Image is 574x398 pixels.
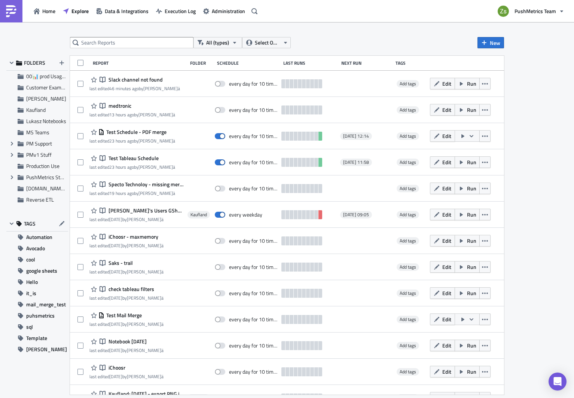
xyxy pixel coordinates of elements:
[400,132,416,140] span: Add tags
[442,315,451,323] span: Edit
[442,132,451,140] span: Edit
[397,106,419,114] span: Add tags
[190,60,213,66] div: Folder
[109,85,139,92] time: 2025-08-13T07:33:19Z
[430,261,455,273] button: Edit
[430,235,455,247] button: Edit
[455,209,480,220] button: Run
[26,344,67,355] span: [PERSON_NAME]
[229,211,262,218] div: every weekday
[442,342,451,349] span: Edit
[430,78,455,89] button: Edit
[89,348,164,353] div: last edited by [PERSON_NAME]ä
[109,347,122,354] time: 2025-08-05T15:15:40Z
[89,112,175,117] div: last edited by [PERSON_NAME]ä
[26,299,66,310] span: mail_merge_test
[400,368,416,375] span: Add tags
[343,159,369,165] span: [DATE] 11:58
[430,287,455,299] button: Edit
[229,80,278,87] div: every day for 10 times
[26,321,33,333] span: sql
[199,5,249,17] a: Administration
[229,107,278,113] div: every day for 10 times
[109,137,134,144] time: 2025-08-12T09:12:04Z
[89,138,175,144] div: last edited by [PERSON_NAME]ä
[229,264,278,270] div: every day for 10 times
[26,128,49,136] span: MS Teams
[42,7,55,15] span: Home
[92,5,152,17] a: Data & Integrations
[397,185,419,192] span: Add tags
[26,83,70,91] span: Customer Examples
[24,220,36,227] span: TAGS
[26,117,66,125] span: Lukasz Notebooks
[467,184,476,192] span: Run
[397,159,419,166] span: Add tags
[430,104,455,116] button: Edit
[107,338,147,345] span: Notebook 2025-08-05
[89,321,164,327] div: last edited by [PERSON_NAME]ä
[152,5,199,17] a: Execution Log
[442,106,451,114] span: Edit
[455,235,480,247] button: Run
[5,5,17,17] img: PushMetrics
[6,333,68,344] button: Template
[442,158,451,166] span: Edit
[107,364,125,371] span: iChoosr
[397,368,419,376] span: Add tags
[242,37,291,48] button: Select Owner
[549,373,567,391] div: Open Intercom Messenger
[107,391,184,397] span: Kaufland: 2025-08-04 - export PNG issue
[455,104,480,116] button: Run
[109,190,134,197] time: 2025-08-12T13:30:32Z
[400,159,416,166] span: Add tags
[442,289,451,297] span: Edit
[107,286,154,293] span: check tableau filters
[109,321,122,328] time: 2025-08-05T20:10:17Z
[26,333,47,344] span: Template
[430,156,455,168] button: Edit
[109,268,122,275] time: 2025-08-11T07:53:09Z
[400,106,416,113] span: Add tags
[217,60,279,66] div: Schedule
[6,232,68,243] button: Automation
[71,7,89,15] span: Explore
[89,217,184,222] div: last edited by [PERSON_NAME]ä
[467,158,476,166] span: Run
[26,254,35,265] span: cool
[6,344,68,355] button: [PERSON_NAME]
[89,295,164,301] div: last edited by [PERSON_NAME]ä
[229,133,278,140] div: every day for 10 times
[89,243,164,248] div: last edited by [PERSON_NAME]ä
[70,37,193,48] input: Search Reports
[477,37,504,48] button: New
[212,7,245,15] span: Administration
[397,237,419,245] span: Add tags
[255,39,280,47] span: Select Owner
[430,130,455,142] button: Edit
[26,243,45,254] span: Avocado
[104,129,167,135] span: Test Schedule - PDF merge
[89,374,164,379] div: last edited by [PERSON_NAME]ä
[89,164,175,170] div: last edited by [PERSON_NAME]ä
[6,321,68,333] button: sql
[26,95,66,102] span: Julian
[229,316,278,323] div: every day for 10 times
[467,368,476,376] span: Run
[400,185,416,192] span: Add tags
[59,5,92,17] button: Explore
[26,151,52,159] span: PMv1 Stuff
[30,5,59,17] button: Home
[6,299,68,310] button: mail_merge_test
[107,76,163,83] span: Slack channel not found
[283,60,338,66] div: Last Runs
[396,60,427,66] div: Tags
[397,80,419,88] span: Add tags
[397,263,419,271] span: Add tags
[430,183,455,194] button: Edit
[400,290,416,297] span: Add tags
[455,156,480,168] button: Run
[400,263,416,270] span: Add tags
